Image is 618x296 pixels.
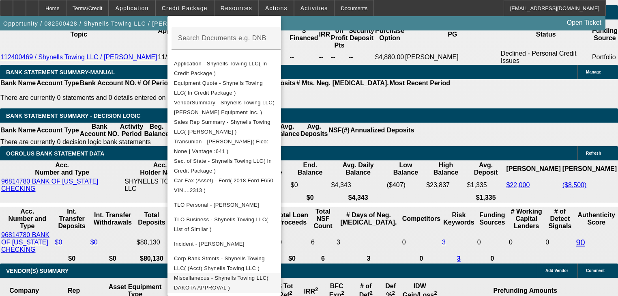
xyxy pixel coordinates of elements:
button: VendorSummary - Shynells Towing LLC( Todd Equipment Inc. ) [167,98,281,117]
button: Sales Rep Summary - Shynells Towing LLC( Workman, Taylor ) [167,117,281,137]
button: Corp Bank Stmnts - Shynells Towing LLC( (Acct) Shynells Towing LLC ) [167,254,281,273]
button: Car Fax (Asset) - Ford( 2018 Ford F650 VIN....2313 ) [167,176,281,195]
button: Miscellaneous - Shynells Towing LLC( DAKOTA APPROVAL ) [167,273,281,293]
span: Transunion - [PERSON_NAME]( Fico: None | Vantage :641 ) [174,138,268,154]
span: Corp Bank Stmnts - Shynells Towing LLC( (Acct) Shynells Towing LLC ) [174,255,265,271]
span: Car Fax (Asset) - Ford( 2018 Ford F650 VIN....2313 ) [174,177,273,193]
button: Application - Shynells Towing LLC( In Credit Package ) [167,59,281,78]
span: Sales Rep Summary - Shynells Towing LLC( [PERSON_NAME] ) [174,119,270,135]
button: TLO Personal - Medeiros, Harold [167,195,281,215]
button: TLO Business - Shynells Towing LLC( List of Similar ) [167,215,281,234]
button: Incident - Medeiros, Harold [167,234,281,254]
span: Incident - [PERSON_NAME] [174,241,245,247]
button: Equipment Quote - Shynells Towing LLC( In Credit Package ) [167,78,281,98]
button: Transunion - Medeiros, Harold( Fico: None | Vantage :641 ) [167,137,281,156]
span: TLO Personal - [PERSON_NAME] [174,202,259,208]
span: Sec. of State - Shynells Towing LLC( In Credit Package ) [174,158,272,174]
button: Sec. of State - Shynells Towing LLC( In Credit Package ) [167,156,281,176]
span: Application - Shynells Towing LLC( In Credit Package ) [174,60,267,76]
span: Equipment Quote - Shynells Towing LLC( In Credit Package ) [174,80,263,96]
span: Miscellaneous - Shynells Towing LLC( DAKOTA APPROVAL ) [174,275,268,291]
mat-label: Search Documents e.g. DNB [178,35,266,41]
span: VendorSummary - Shynells Towing LLC( [PERSON_NAME] Equipment Inc. ) [174,99,275,115]
span: TLO Business - Shynells Towing LLC( List of Similar ) [174,216,268,232]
